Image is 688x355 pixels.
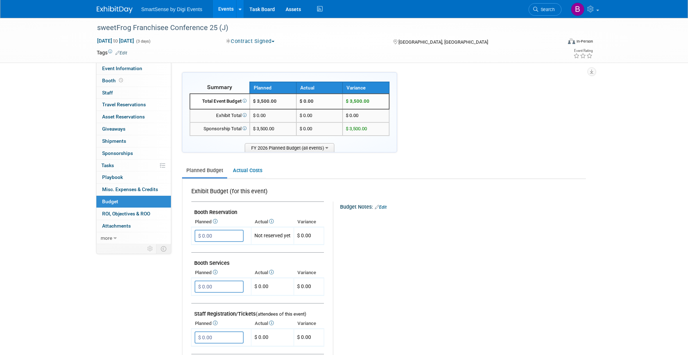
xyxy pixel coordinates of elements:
[96,208,171,220] a: ROI, Objectives & ROO
[96,63,171,74] a: Event Information
[135,39,150,44] span: (3 days)
[346,98,369,104] span: $ 3,500.00
[398,39,488,45] span: [GEOGRAPHIC_DATA], [GEOGRAPHIC_DATA]
[96,196,171,208] a: Budget
[297,283,311,289] span: $ 0.00
[96,111,171,123] a: Asset Reservations
[96,160,171,171] a: Tasks
[96,75,171,87] a: Booth
[251,268,294,278] th: Actual
[296,122,343,136] td: $ 0.00
[97,38,134,44] span: [DATE] [DATE]
[251,227,294,245] td: Not reserved yet
[256,311,306,317] span: (attendees of this event)
[571,3,584,16] img: Brooke Howes
[96,171,171,183] a: Playbook
[224,38,277,45] button: Contract Signed
[97,49,127,56] td: Tags
[250,82,296,94] th: Planned
[229,164,266,177] a: Actual Costs
[375,205,387,210] a: Edit
[102,138,126,144] span: Shipments
[343,82,389,94] th: Variance
[253,98,277,104] span: $ 3,500.00
[96,87,171,99] a: Staff
[112,38,119,44] span: to
[96,123,171,135] a: Giveaways
[97,6,133,13] img: ExhibitDay
[568,38,575,44] img: Format-Inperson.png
[193,112,247,119] div: Exhibit Total
[96,135,171,147] a: Shipments
[529,3,562,16] a: Search
[102,223,131,229] span: Attachments
[251,318,294,329] th: Actual
[191,202,324,217] td: Booth Reservation
[340,201,585,211] div: Budget Notes:
[253,126,274,131] span: $ 3,500.00
[297,233,311,238] span: $ 0.00
[251,278,294,296] td: $ 0.00
[251,329,294,346] td: $ 0.00
[95,21,551,34] div: sweetFrog Franchisee Conference 25 (J)
[102,102,146,107] span: Travel Reservations
[101,235,112,241] span: more
[118,78,124,83] span: Booth not reserved yet
[102,90,113,96] span: Staff
[346,126,367,131] span: $ 3,500.00
[193,126,247,132] div: Sponsorship Total
[96,147,171,159] a: Sponsorships
[191,268,251,278] th: Planned
[191,318,251,329] th: Planned
[157,244,171,253] td: Toggle Event Tabs
[573,49,593,53] div: Event Rating
[102,65,142,71] span: Event Information
[576,39,593,44] div: In-Person
[191,217,251,227] th: Planned
[102,150,133,156] span: Sponsorships
[102,211,150,217] span: ROI, Objectives & ROO
[346,113,358,118] span: $ 0.00
[193,98,247,105] div: Total Event Budget
[141,6,202,12] span: SmartSense by Digi Events
[296,109,343,122] td: $ 0.00
[102,114,145,120] span: Asset Reservations
[294,318,324,329] th: Variance
[296,82,343,94] th: Actual
[96,99,171,111] a: Travel Reservations
[102,126,125,132] span: Giveaways
[538,7,555,12] span: Search
[294,268,324,278] th: Variance
[96,184,171,195] a: Misc. Expenses & Credits
[191,253,324,268] td: Booth Services
[207,84,232,91] span: Summary
[297,334,311,340] span: $ 0.00
[191,188,321,199] div: Exhibit Budget (for this event)
[182,164,227,177] a: Planned Budget
[96,232,171,244] a: more
[251,217,294,227] th: Actual
[101,162,114,168] span: Tasks
[253,113,266,118] span: $ 0.00
[296,94,343,109] td: $ 0.00
[245,143,334,152] span: FY 2026 Planned Budget (all events)
[144,244,157,253] td: Personalize Event Tab Strip
[115,50,127,55] a: Edit
[519,37,593,48] div: Event Format
[102,199,118,204] span: Budget
[191,303,324,319] td: Staff Registration/Tickets
[294,217,324,227] th: Variance
[96,220,171,232] a: Attachments
[102,174,123,180] span: Playbook
[102,186,158,192] span: Misc. Expenses & Credits
[102,78,124,83] span: Booth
